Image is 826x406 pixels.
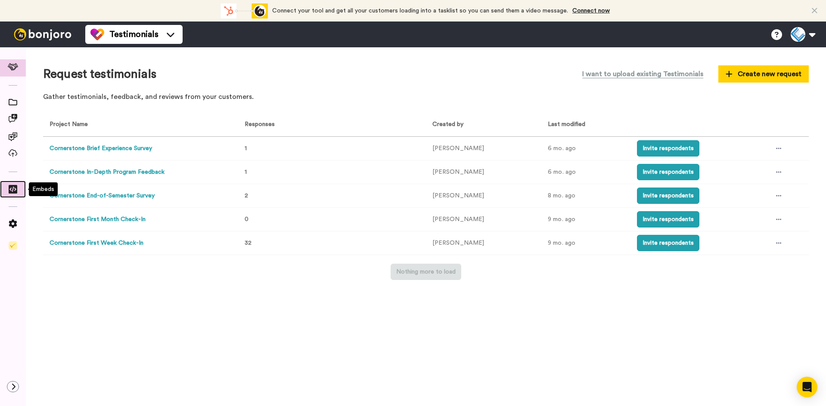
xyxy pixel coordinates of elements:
span: 32 [245,240,252,246]
th: Created by [426,113,541,137]
td: [PERSON_NAME] [426,160,541,184]
th: Last modified [541,113,630,137]
a: Connect now [572,8,610,14]
td: 9 mo. ago [541,208,630,231]
button: Invite respondents [637,140,699,157]
div: Open Intercom Messenger [797,377,817,397]
button: Create new request [718,65,809,83]
button: Nothing more to load [391,264,461,280]
td: [PERSON_NAME] [426,208,541,231]
span: Connect your tool and get all your customers loading into a tasklist so you can send them a video... [272,8,568,14]
h1: Request testimonials [43,68,156,81]
button: Cornerstone In-Depth Program Feedback [50,168,165,177]
button: I want to upload existing Testimonials [576,65,710,83]
td: [PERSON_NAME] [426,231,541,255]
span: 0 [245,216,248,222]
button: Cornerstone Brief Experience Survey [50,144,152,153]
button: Invite respondents [637,211,699,228]
img: bj-logo-header-white.svg [10,28,75,40]
span: 1 [245,169,247,175]
button: Cornerstone First Month Check-In [50,215,146,224]
span: Create new request [726,69,801,79]
td: 6 mo. ago [541,137,630,160]
span: 1 [245,145,247,151]
button: Invite respondents [637,164,699,180]
span: Testimonials [109,28,158,40]
td: 8 mo. ago [541,184,630,208]
button: Cornerstone End-of-Semester Survey [50,191,155,200]
th: Project Name [43,113,235,137]
button: Cornerstone First Week Check-In [50,239,143,248]
span: I want to upload existing Testimonials [582,69,703,79]
td: 9 mo. ago [541,231,630,255]
p: Gather testimonials, feedback, and reviews from your customers. [43,92,809,102]
button: Invite respondents [637,235,699,251]
div: Embeds [29,182,58,196]
span: Responses [241,121,275,127]
img: Checklist.svg [9,241,17,250]
img: tm-color.svg [90,28,104,41]
td: [PERSON_NAME] [426,137,541,160]
button: Invite respondents [637,188,699,204]
span: 2 [245,193,248,199]
td: 6 mo. ago [541,160,630,184]
td: [PERSON_NAME] [426,184,541,208]
div: animation [220,3,268,18]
